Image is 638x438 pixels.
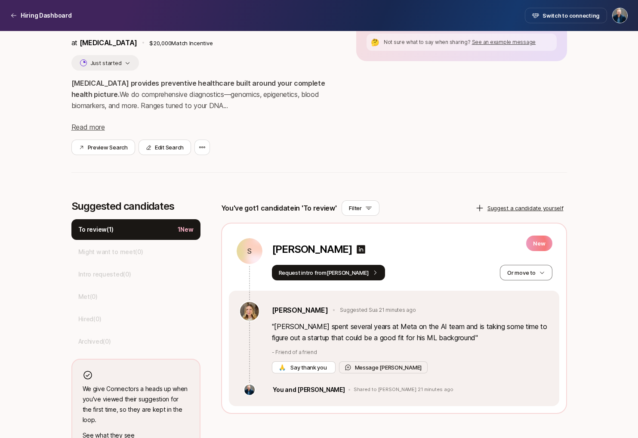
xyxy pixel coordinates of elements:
span: [MEDICAL_DATA] [80,38,138,47]
button: Edit Search [139,140,191,155]
p: Suggested Sua 21 minutes ago [340,306,416,314]
span: See an example message [472,39,536,45]
span: Read more [71,123,105,131]
img: ACg8ocLS2l1zMprXYdipp7mfi5ZAPgYYEnnfB-SEFN0Ix-QHc6UIcGI=s160-c [244,385,255,395]
span: Switch to connecting [542,11,600,20]
img: Sagan Schultz [613,8,627,23]
p: $20,000 Match Incentive [149,39,329,47]
p: " [PERSON_NAME] spent several years at Meta on the AI team and is taking some time to figure out ... [272,321,549,343]
p: [PERSON_NAME] [272,243,352,255]
a: [PERSON_NAME] [272,304,328,316]
div: 🤔 [370,37,380,47]
p: To review ( 1 ) [78,224,114,235]
button: Just started [71,55,139,71]
p: New [526,236,552,251]
span: 🙏 [279,363,286,372]
button: 🙏 Say thank you [272,361,336,373]
p: Hired ( 0 ) [78,314,102,324]
img: f9fb6e99_f038_4030_a43b_0d724dd62938.jpg [240,302,259,321]
button: Message [PERSON_NAME] [339,361,428,373]
p: Might want to meet ( 0 ) [78,247,143,257]
p: Hiring Dashboard [21,10,72,21]
p: S [247,246,252,256]
p: Met ( 0 ) [78,292,98,302]
button: Request intro from[PERSON_NAME] [272,265,385,280]
p: 1 New [178,224,194,235]
p: Archived ( 0 ) [78,336,111,347]
span: Say thank you [289,363,328,372]
button: Filter [342,200,379,216]
p: Suggest a candidate yourself [487,204,564,212]
p: at [71,37,138,48]
p: Shared to [PERSON_NAME] 21 minutes ago [354,387,453,393]
button: Preview Search [71,140,135,155]
p: Suggested candidates [71,200,200,212]
p: You and [PERSON_NAME] [273,385,345,395]
button: Or move to [500,265,552,280]
button: Switch to connecting [525,8,607,23]
p: Intro requested ( 0 ) [78,269,131,280]
p: We give Connectors a heads up when you've viewed their suggestion for the first time, so they are... [83,384,189,425]
p: Not sure what to say when sharing? [384,38,553,46]
p: You've got 1 candidate in 'To review' [221,202,337,214]
p: - Friend of a friend [272,348,549,356]
strong: [MEDICAL_DATA] provides preventive healthcare built around your complete health picture. [71,79,327,99]
p: We do comprehensive diagnostics—genomics, epigenetics, blood biomarkers, and more. Ranges tuned t... [71,78,329,111]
